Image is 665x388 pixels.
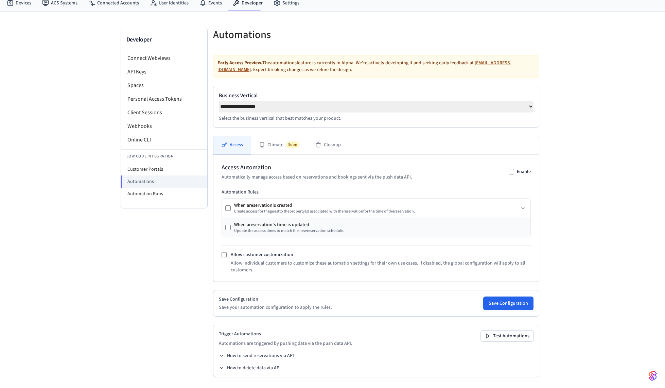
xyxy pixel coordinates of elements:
[231,260,530,273] p: Allow individual customers to customize these automation settings for their own use cases. If dis...
[217,60,511,73] a: [EMAIL_ADDRESS][DOMAIN_NAME]
[251,136,308,154] button: ClimateSoon
[121,51,207,65] li: Connect Webviews
[121,175,207,188] li: Automations
[286,141,299,148] span: Soon
[126,35,202,45] h3: Developer
[234,228,344,234] div: Update the access times to match the new reservation schedule.
[308,136,349,154] button: Cleanup
[222,163,412,172] h2: Access Automation
[219,115,533,122] p: Select the business vertical that best matches your product.
[121,163,207,175] li: Customer Portals
[121,188,207,200] li: Automation Runs
[121,133,207,147] li: Online CLI
[219,365,281,371] button: How to delete data via API
[234,209,415,214] div: Create access for the guest to the property (s) associated with the reservation for the time of t...
[121,79,207,92] li: Spaces
[121,92,207,106] li: Personal Access Tokens
[234,221,344,228] div: When a reservation 's time is updated
[219,331,352,337] h2: Trigger Automations
[222,189,531,196] h3: Automation Rules
[213,136,251,154] button: Access
[217,60,262,66] strong: Early Access Preview.
[121,65,207,79] li: API Keys
[517,168,531,175] label: Enable
[213,28,372,42] h5: Automations
[219,91,533,100] label: Business Vertical
[213,55,539,78] div: The automations feature is currently in Alpha. We're actively developing it and seeking early fee...
[219,296,332,303] h2: Save Configuration
[231,251,293,258] label: Allow customer customization
[649,370,657,381] img: SeamLogoGradient.69752ec5.svg
[219,352,294,359] button: How to send reservations via API
[481,331,533,341] button: Test Automations
[121,149,207,163] li: Low Code Integration
[234,202,415,209] div: When a reservation is created
[121,119,207,133] li: Webhooks
[219,340,352,347] p: Automations are triggered by pushing data via the push data API.
[222,174,412,181] p: Automatically manage access based on reservations and bookings sent via the push data API.
[121,106,207,119] li: Client Sessions
[483,297,533,310] button: Save Configuration
[219,304,332,311] p: Save your automation configuration to apply the rules.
